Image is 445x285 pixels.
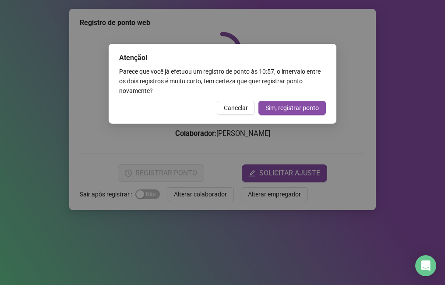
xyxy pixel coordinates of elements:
[119,53,326,63] div: Atenção!
[265,103,319,113] span: Sim, registrar ponto
[224,103,248,113] span: Cancelar
[217,101,255,115] button: Cancelar
[415,255,436,276] div: Open Intercom Messenger
[258,101,326,115] button: Sim, registrar ponto
[119,67,326,96] div: Parece que você já efetuou um registro de ponto às 10:57 , o intervalo entre os dois registros é ...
